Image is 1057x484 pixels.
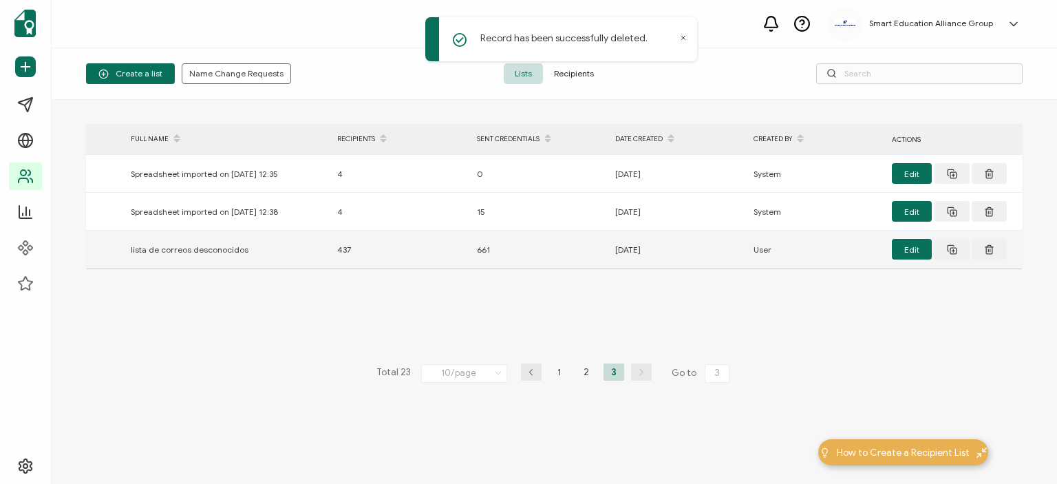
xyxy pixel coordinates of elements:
div: [DATE] [608,242,747,257]
p: Record has been successfully deleted. [480,31,648,45]
div: 0 [470,166,608,182]
button: Edit [892,163,932,184]
div: lista de correos desconocidos [124,242,330,257]
span: How to Create a Recipient List [837,445,970,460]
div: ACTIONS [885,131,1023,147]
div: DATE CREATED [608,127,747,151]
div: System [747,204,885,220]
div: User [747,242,885,257]
div: CREATED BY [747,127,885,151]
div: [DATE] [608,166,747,182]
div: 4 [330,166,470,182]
div: SENT CREDENTIALS [470,127,608,151]
span: Go to [672,364,732,383]
img: sertifier-logomark-colored.svg [14,10,36,37]
li: 2 [576,364,597,381]
div: Spreadsheet imported on [DATE] 12:38 [124,204,330,220]
li: 1 [548,364,569,381]
img: minimize-icon.svg [976,448,987,458]
div: FULL NAME [124,127,330,151]
button: Name Change Requests [182,63,291,84]
div: 4 [330,204,470,220]
div: Spreadsheet imported on [DATE] 12:35 [124,166,330,182]
img: 111c7b32-d500-4ce1-86d1-718dc6ccd280.jpg [835,19,855,28]
div: 661 [470,242,608,257]
iframe: Chat Widget [988,418,1057,484]
span: Total 23 [376,364,411,383]
span: Lists [504,63,543,84]
span: Recipients [543,63,605,84]
button: Edit [892,201,932,222]
div: 15 [470,204,608,220]
div: RECIPIENTS [330,127,470,151]
h5: Smart Education Alliance Group [869,19,993,28]
div: [DATE] [608,204,747,220]
li: 3 [604,364,624,381]
input: Search [816,63,1023,84]
span: Name Change Requests [189,70,284,78]
span: Create a list [98,69,162,79]
input: Select [421,364,507,383]
div: System [747,166,885,182]
button: Create a list [86,63,175,84]
div: 437 [330,242,470,257]
button: Edit [892,239,932,260]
